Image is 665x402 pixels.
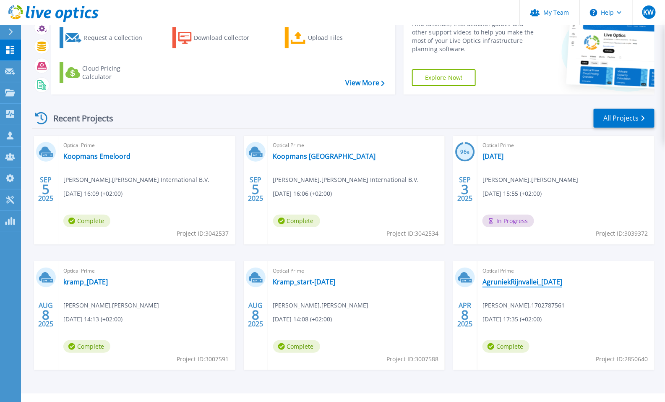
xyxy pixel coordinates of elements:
[462,311,469,318] span: 8
[386,229,438,238] span: Project ID: 3042534
[594,109,655,128] a: All Projects
[482,215,534,227] span: In Progress
[455,147,475,157] h3: 96
[596,229,648,238] span: Project ID: 3039372
[308,29,375,46] div: Upload Files
[63,278,108,286] a: kramp_[DATE]
[462,186,469,193] span: 3
[482,315,542,324] span: [DATE] 17:35 (+02:00)
[32,108,125,129] div: Recent Projects
[273,266,440,276] span: Optical Prime
[63,152,130,160] a: Koopmans Emeloord
[273,189,332,198] span: [DATE] 16:06 (+02:00)
[82,64,149,81] div: Cloud Pricing Calculator
[83,29,151,46] div: Request a Collection
[273,278,336,286] a: Kramp_start-[DATE]
[252,311,259,318] span: 8
[412,69,476,86] a: Explore Now!
[63,340,110,353] span: Complete
[285,27,378,48] a: Upload Files
[177,355,229,364] span: Project ID: 3007591
[346,79,385,87] a: View More
[63,175,209,184] span: [PERSON_NAME] , [PERSON_NAME] International B.V.
[38,300,54,330] div: AUG 2025
[172,27,266,48] a: Download Collector
[273,152,376,160] a: Koopmans [GEOGRAPHIC_DATA]
[482,301,565,310] span: [PERSON_NAME] , 1702787561
[482,266,649,276] span: Optical Prime
[42,186,50,193] span: 5
[63,266,230,276] span: Optical Prime
[596,355,648,364] span: Project ID: 2850640
[482,278,562,286] a: AgruniekRijnvallei_[DATE]
[457,300,473,330] div: APR 2025
[248,300,263,330] div: AUG 2025
[482,175,578,184] span: [PERSON_NAME] , [PERSON_NAME]
[482,141,649,150] span: Optical Prime
[482,152,503,160] a: [DATE]
[273,315,332,324] span: [DATE] 14:08 (+02:00)
[644,9,654,16] span: KW
[252,186,259,193] span: 5
[482,340,529,353] span: Complete
[38,174,54,205] div: SEP 2025
[63,189,123,198] span: [DATE] 16:09 (+02:00)
[63,301,159,310] span: [PERSON_NAME] , [PERSON_NAME]
[273,141,440,150] span: Optical Prime
[273,215,320,227] span: Complete
[248,174,263,205] div: SEP 2025
[386,355,438,364] span: Project ID: 3007588
[467,150,469,155] span: %
[273,301,369,310] span: [PERSON_NAME] , [PERSON_NAME]
[177,229,229,238] span: Project ID: 3042537
[482,189,542,198] span: [DATE] 15:55 (+02:00)
[63,315,123,324] span: [DATE] 14:13 (+02:00)
[273,175,419,184] span: [PERSON_NAME] , [PERSON_NAME] International B.V.
[60,62,153,83] a: Cloud Pricing Calculator
[273,340,320,353] span: Complete
[194,29,261,46] div: Download Collector
[60,27,153,48] a: Request a Collection
[457,174,473,205] div: SEP 2025
[63,215,110,227] span: Complete
[412,20,538,53] div: Find tutorials, instructional guides and other support videos to help you make the most of your L...
[42,311,50,318] span: 8
[63,141,230,150] span: Optical Prime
